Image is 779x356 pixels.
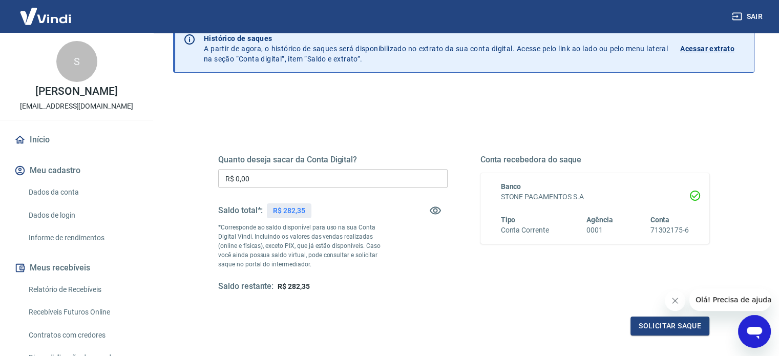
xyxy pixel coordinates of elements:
[650,216,669,224] span: Conta
[204,33,668,44] p: Histórico de saques
[12,129,141,151] a: Início
[501,182,521,191] span: Banco
[12,1,79,32] img: Vindi
[650,225,689,236] h6: 71302175-6
[25,325,141,346] a: Contratos com credores
[680,33,746,64] a: Acessar extrato
[218,205,263,216] h5: Saldo total*:
[25,302,141,323] a: Recebíveis Futuros Online
[25,279,141,300] a: Relatório de Recebíveis
[501,216,516,224] span: Tipo
[501,192,689,202] h6: STONE PAGAMENTOS S.A
[25,227,141,248] a: Informe de rendimentos
[689,288,771,311] iframe: Mensagem da empresa
[273,205,305,216] p: R$ 282,35
[630,317,709,336] button: Solicitar saque
[12,159,141,182] button: Meu cadastro
[20,101,133,112] p: [EMAIL_ADDRESS][DOMAIN_NAME]
[278,282,310,290] span: R$ 282,35
[480,155,710,165] h5: Conta recebedora do saque
[35,86,117,97] p: [PERSON_NAME]
[6,7,86,15] span: Olá! Precisa de ajuda?
[218,223,390,269] p: *Corresponde ao saldo disponível para uso na sua Conta Digital Vindi. Incluindo os valores das ve...
[56,41,97,82] div: S
[12,257,141,279] button: Meus recebíveis
[730,7,767,26] button: Sair
[738,315,771,348] iframe: Botão para abrir a janela de mensagens
[218,155,448,165] h5: Quanto deseja sacar da Conta Digital?
[218,281,273,292] h5: Saldo restante:
[501,225,549,236] h6: Conta Corrente
[25,182,141,203] a: Dados da conta
[586,225,613,236] h6: 0001
[680,44,734,54] p: Acessar extrato
[586,216,613,224] span: Agência
[204,33,668,64] p: A partir de agora, o histórico de saques será disponibilizado no extrato da sua conta digital. Ac...
[25,205,141,226] a: Dados de login
[665,290,685,311] iframe: Fechar mensagem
